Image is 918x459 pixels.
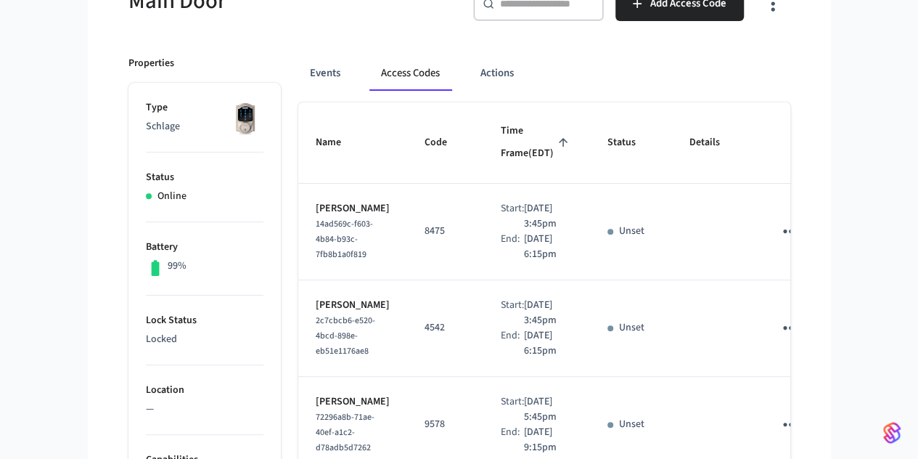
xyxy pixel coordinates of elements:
p: 9578 [425,417,466,432]
div: Start: [501,298,524,328]
button: Actions [469,56,525,91]
div: End: [501,232,524,262]
div: End: [501,425,524,455]
p: [DATE] 3:45pm [524,201,573,232]
p: [DATE] 6:15pm [524,328,573,359]
p: 99% [168,259,187,274]
span: 2c7cbcb6-e520-4bcd-898e-eb51e1176ae8 [316,314,375,357]
p: Locked [146,332,263,347]
span: 14ad569c-f603-4b84-b93c-7fb8b1a0f819 [316,218,373,261]
p: [PERSON_NAME] [316,201,390,216]
div: Start: [501,394,524,425]
p: Battery [146,240,263,255]
img: Schlage Sense Smart Deadbolt with Camelot Trim, Front [227,100,263,137]
p: Location [146,383,263,398]
button: Access Codes [369,56,451,91]
p: Lock Status [146,313,263,328]
span: Name [316,131,360,154]
p: Unset [619,224,644,239]
p: 4542 [425,320,466,336]
p: [PERSON_NAME] [316,298,390,313]
div: End: [501,328,524,359]
p: Status [146,170,263,185]
p: [PERSON_NAME] [316,394,390,410]
p: [DATE] 5:45pm [524,394,573,425]
p: Unset [619,417,644,432]
span: Status [607,131,655,154]
p: [DATE] 9:15pm [524,425,573,455]
p: 8475 [425,224,466,239]
div: ant example [298,56,790,91]
div: Start: [501,201,524,232]
p: — [146,402,263,417]
p: Properties [128,56,174,71]
img: SeamLogoGradient.69752ec5.svg [883,421,901,444]
p: Online [157,189,187,204]
p: Unset [619,320,644,336]
span: 72296a8b-71ae-40ef-a1c2-d78adb5d7262 [316,411,374,454]
span: Code [425,131,466,154]
p: [DATE] 3:45pm [524,298,573,328]
p: Schlage [146,119,263,134]
span: Details [689,131,739,154]
span: Time Frame(EDT) [501,120,573,166]
button: Events [298,56,352,91]
p: [DATE] 6:15pm [524,232,573,262]
p: Type [146,100,263,115]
